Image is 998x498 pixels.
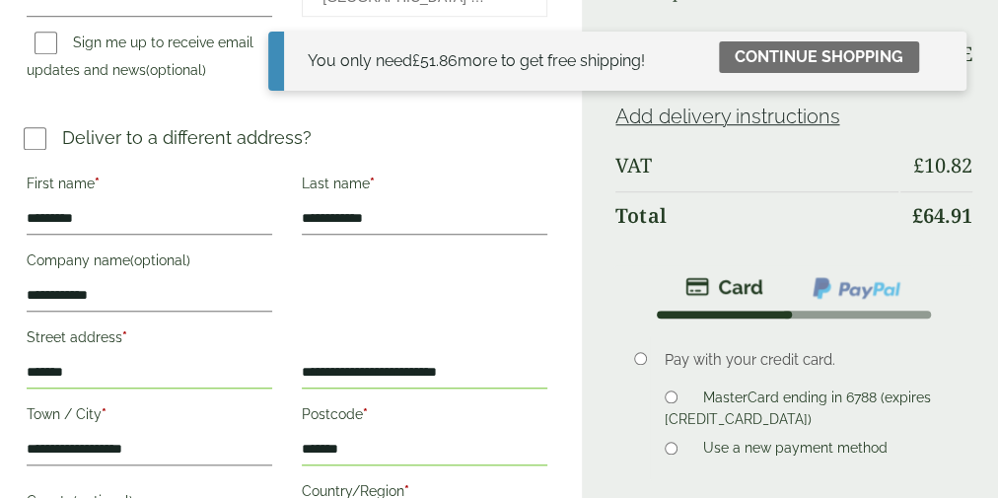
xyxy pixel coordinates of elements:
label: Street address [27,323,272,357]
bdi: 64.91 [912,202,972,229]
input: Sign me up to receive email updates and news(optional) [35,32,57,54]
span: (optional) [130,252,190,268]
div: You only need more to get free shipping! [308,49,645,73]
img: ppcp-gateway.png [811,275,902,301]
label: MasterCard ending in 6788 (expires [CREDIT_CARD_DATA]) [665,390,930,433]
p: Deliver to a different address? [62,124,312,151]
label: First name [27,170,272,203]
span: 51.86 [412,51,458,70]
bdi: 10.82 [913,152,972,178]
abbr: required [95,176,100,191]
label: Company name [27,247,272,280]
span: £ [912,202,923,229]
span: £ [412,51,420,70]
th: Total [615,191,898,240]
label: Last name [302,170,547,203]
label: Use a new payment method [694,440,894,462]
span: (optional) [146,62,206,78]
a: Continue shopping [719,41,919,73]
th: VAT [615,142,898,189]
label: Sign me up to receive email updates and news [27,35,253,84]
abbr: required [122,329,127,345]
abbr: required [102,406,107,422]
label: Town / City [27,400,272,434]
label: Postcode [302,400,547,434]
p: Pay with your credit card. [665,349,944,371]
abbr: required [370,176,375,191]
img: stripe.png [685,275,763,299]
abbr: required [363,406,368,422]
a: Add delivery instructions [615,105,839,128]
span: £ [913,152,924,178]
